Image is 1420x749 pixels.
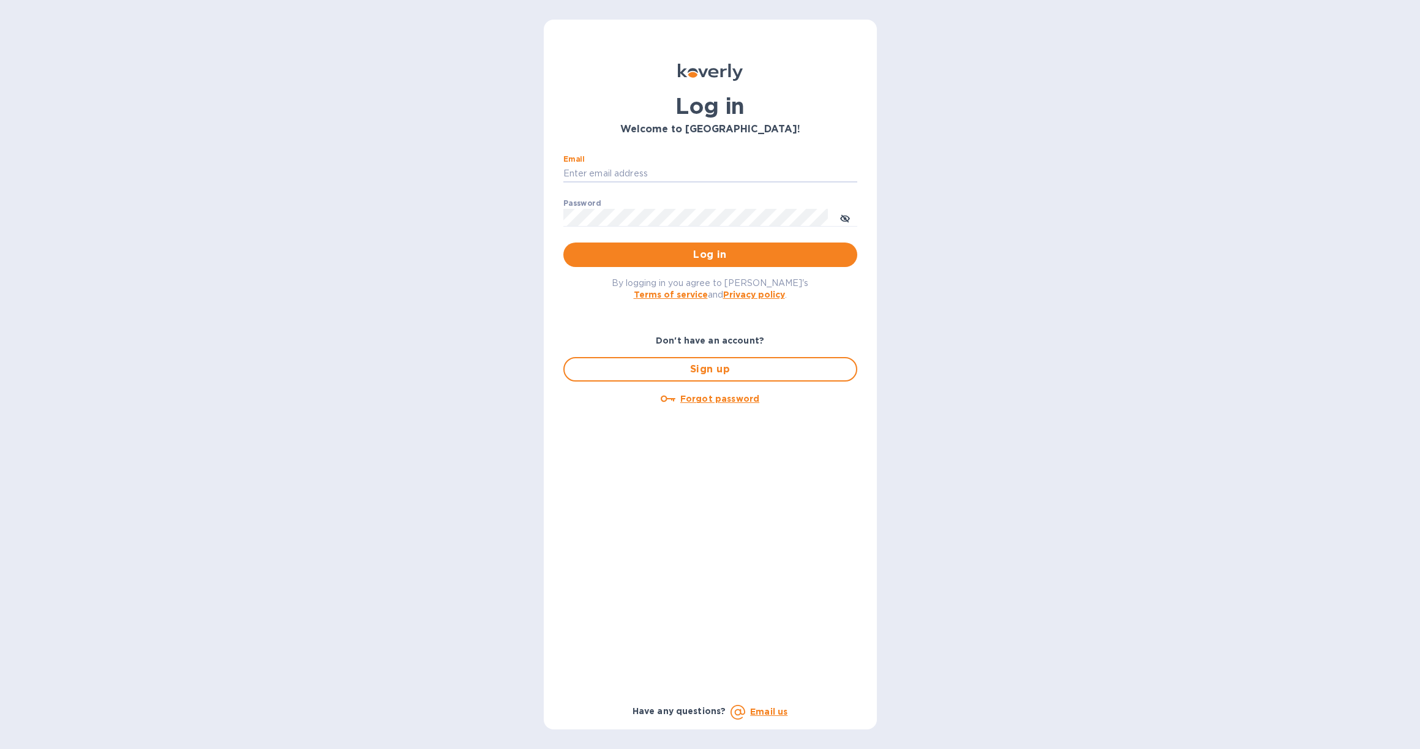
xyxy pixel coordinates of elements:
[563,165,857,183] input: Enter email address
[563,93,857,119] h1: Log in
[563,357,857,382] button: Sign up
[633,706,726,716] b: Have any questions?
[833,205,857,230] button: toggle password visibility
[563,156,585,163] label: Email
[573,247,847,262] span: Log in
[680,394,759,404] u: Forgot password
[678,64,743,81] img: Koverly
[723,290,785,299] a: Privacy policy
[750,707,787,717] a: Email us
[574,362,846,377] span: Sign up
[563,243,857,267] button: Log in
[612,278,808,299] span: By logging in you agree to [PERSON_NAME]'s and .
[656,336,764,345] b: Don't have an account?
[563,200,601,207] label: Password
[563,124,857,135] h3: Welcome to [GEOGRAPHIC_DATA]!
[634,290,708,299] a: Terms of service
